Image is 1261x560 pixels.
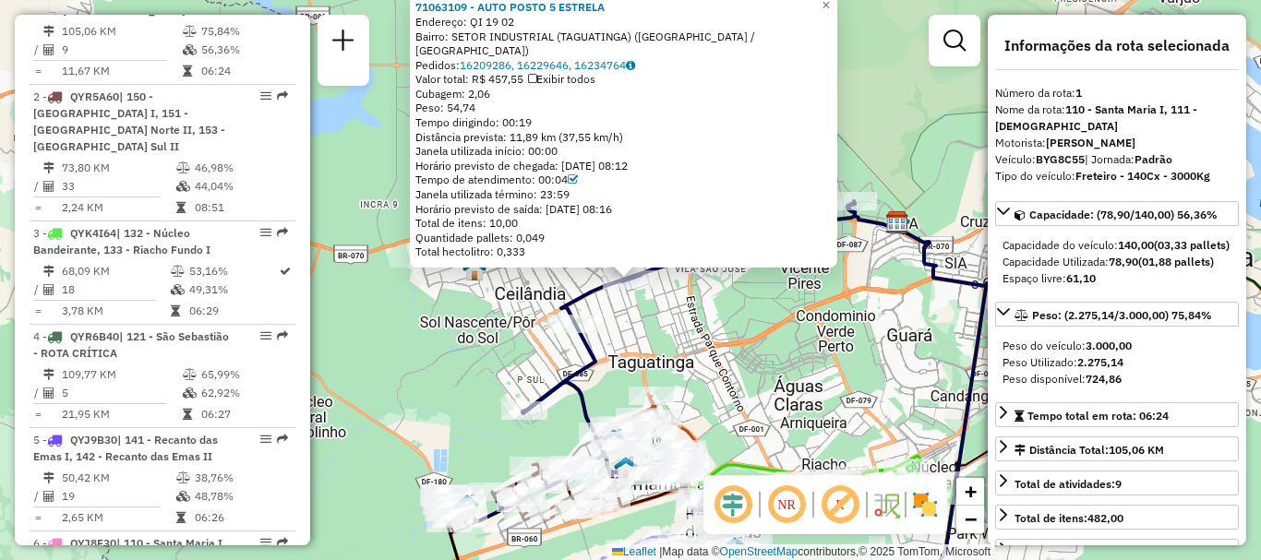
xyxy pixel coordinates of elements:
[415,72,832,87] div: Valor total: R$ 457,55
[43,369,54,380] i: Distância Total
[176,491,190,502] i: % de utilização da cubagem
[194,508,287,527] td: 06:26
[956,478,984,506] a: Zoom in
[33,89,225,153] span: | 150 - [GEOGRAPHIC_DATA] I, 151 - [GEOGRAPHIC_DATA] Norte II, 153 - [GEOGRAPHIC_DATA] Sul II
[33,226,210,256] span: 3 -
[602,428,626,452] img: 103 UDC Light Samambaia
[176,162,190,173] i: % de utilização do peso
[43,162,54,173] i: Distância Total
[995,101,1239,135] div: Nome da rota:
[995,230,1239,294] div: Capacidade: (78,90/140,00) 56,36%
[188,280,278,299] td: 49,31%
[61,22,182,41] td: 105,06 KM
[1036,152,1085,166] strong: BYG8C55
[200,62,288,80] td: 06:24
[70,433,117,447] span: QYJ9B30
[995,505,1239,530] a: Total de itens:482,00
[415,58,832,73] div: Pedidos:
[61,62,182,80] td: 11,67 KM
[183,66,192,77] i: Tempo total em rota
[415,87,490,101] span: Cubagem: 2,06
[61,365,182,384] td: 109,77 KM
[171,305,180,316] i: Tempo total em rota
[415,30,832,58] div: Bairro: SETOR INDUSTRIAL (TAGUATINGA) ([GEOGRAPHIC_DATA] / [GEOGRAPHIC_DATA])
[607,544,995,560] div: Map data © contributors,© 2025 TomTom, Microsoft
[995,302,1239,327] a: Peso: (2.275,14/3.000,00) 75,84%
[61,469,175,487] td: 50,42 KM
[1109,255,1138,268] strong: 78,90
[200,365,288,384] td: 65,99%
[33,384,42,402] td: /
[1003,339,1132,352] span: Peso do veículo:
[885,210,909,234] img: CDD Brasilia - XB
[280,266,291,277] i: Rota otimizada
[33,280,42,299] td: /
[415,159,832,173] div: Horário previsto de chegada: [DATE] 08:12
[1003,270,1231,287] div: Espaço livre:
[194,198,287,217] td: 08:51
[1066,271,1096,285] strong: 61,10
[995,436,1239,461] a: Distância Total:105,06 KM
[415,173,832,187] div: Tempo de atendimento: 00:04
[194,159,287,177] td: 46,98%
[200,41,288,59] td: 56,36%
[277,537,288,548] em: Rota exportada
[43,266,54,277] i: Distância Total
[1046,136,1135,149] strong: [PERSON_NAME]
[995,330,1239,395] div: Peso: (2.275,14/3.000,00) 75,84%
[33,41,42,59] td: /
[568,173,578,186] a: Com service time
[1135,152,1172,166] strong: Padrão
[415,187,832,202] div: Janela utilizada término: 23:59
[70,329,119,343] span: QYR6B40
[1087,511,1123,525] strong: 482,00
[1086,339,1132,352] strong: 3.000,00
[260,90,271,101] em: Opções
[200,405,288,423] td: 06:27
[1003,254,1231,270] div: Capacidade Utilizada:
[61,302,170,320] td: 3,78 KM
[1086,372,1122,386] strong: 724,86
[415,244,832,259] div: Total hectolitro: 0,333
[723,536,747,560] img: 120 UDC WCL Recanto
[61,41,182,59] td: 9
[1115,477,1122,491] strong: 9
[1138,255,1214,268] strong: (01,88 pallets)
[70,89,119,103] span: QYR5A60
[171,266,185,277] i: % de utilização do peso
[33,487,42,506] td: /
[936,22,973,59] a: Exibir filtros
[183,409,192,420] i: Tempo total em rota
[462,257,486,281] img: 130 UDC WCL Ceilândia Norte
[455,494,479,518] img: 126 - UDC Light WCL Casa Samambaia Norte
[43,181,54,192] i: Total de Atividades
[277,434,288,445] em: Rota exportada
[200,384,288,402] td: 62,92%
[1003,354,1231,371] div: Peso Utilizado:
[260,227,271,238] em: Opções
[277,227,288,238] em: Rota exportada
[871,490,901,519] img: Fluxo de ruas
[956,506,984,533] a: Zoom out
[995,402,1239,427] a: Tempo total em rota: 06:24
[260,537,271,548] em: Opções
[1085,152,1172,166] span: | Jornada:
[33,508,42,527] td: =
[260,434,271,445] em: Opções
[415,231,832,245] div: Quantidade pallets: 0,049
[626,60,635,71] i: Observações
[1077,355,1123,369] strong: 2.275,14
[277,90,288,101] em: Rota exportada
[325,22,362,64] a: Nova sessão e pesquisa
[1075,86,1082,100] strong: 1
[70,536,116,550] span: QYJ8F30
[116,536,222,550] span: | 110 - Santa Maria I
[33,62,42,80] td: =
[33,329,229,360] span: 4 -
[33,198,42,217] td: =
[33,89,225,153] span: 2 -
[43,491,54,502] i: Total de Atividades
[1032,308,1212,322] span: Peso: (2.275,14/3.000,00) 75,84%
[188,262,278,280] td: 53,16%
[33,226,210,256] span: | 132 - Núcleo Bandeirante, 133 - Riacho Fundo I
